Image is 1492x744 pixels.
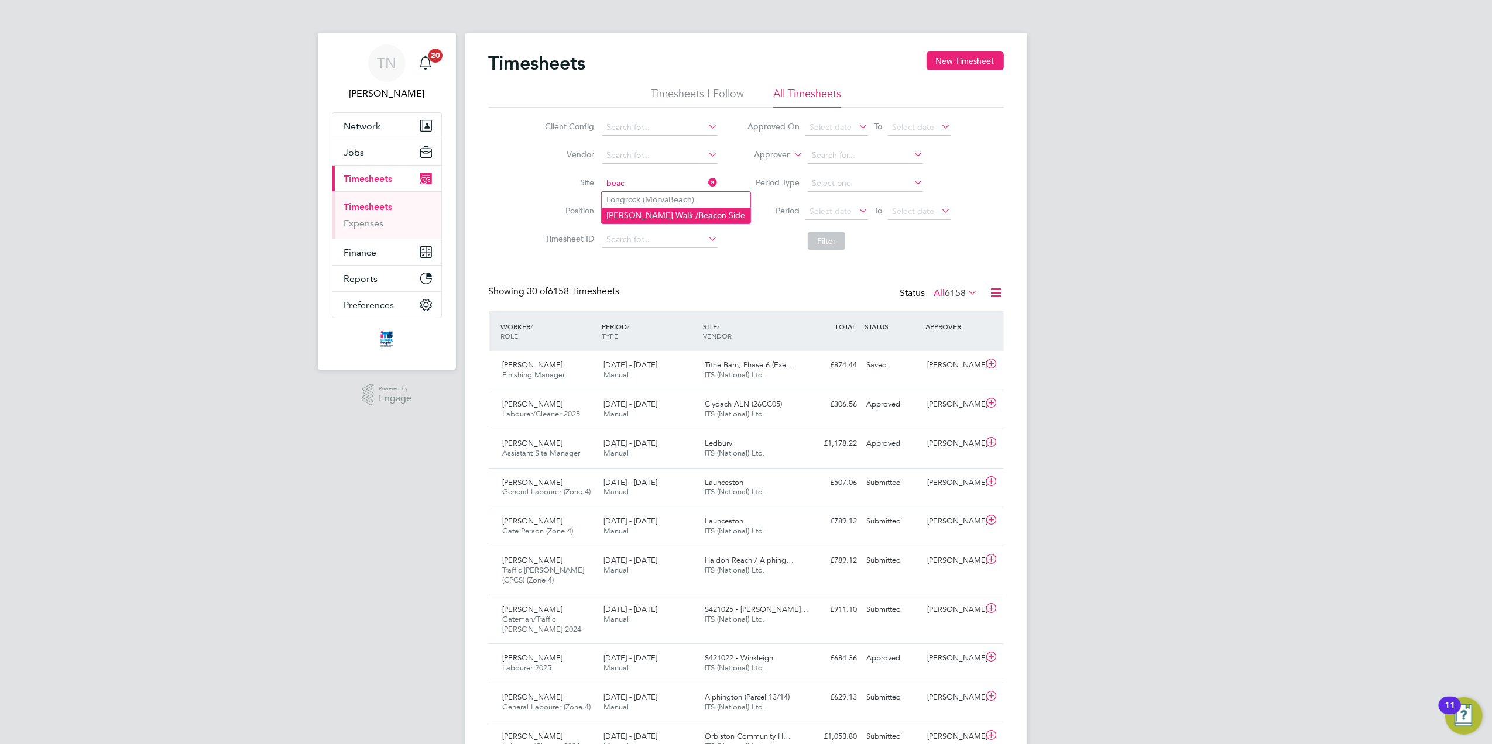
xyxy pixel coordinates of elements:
div: [PERSON_NAME] [922,688,983,707]
span: General Labourer (Zone 4) [503,702,591,712]
div: PERIOD [599,316,700,346]
div: Submitted [862,688,923,707]
span: [DATE] - [DATE] [603,399,657,409]
li: Longrock (Morva h) [602,192,750,208]
img: itsconstruction-logo-retina.png [378,330,395,349]
span: / [717,322,719,331]
div: 11 [1445,705,1455,721]
span: Manual [603,448,629,458]
span: [DATE] - [DATE] [603,360,657,370]
span: Clydach ALN (26CC05) [705,399,782,409]
div: £789.12 [801,512,862,531]
button: Open Resource Center, 11 new notifications [1445,697,1483,735]
span: [PERSON_NAME] [503,731,563,741]
span: ITS (National) Ltd. [705,526,765,536]
span: [PERSON_NAME] [503,477,563,487]
div: [PERSON_NAME] [922,512,983,531]
span: Manual [603,614,629,624]
button: Reports [332,266,441,291]
div: £507.06 [801,473,862,492]
span: [PERSON_NAME] [503,555,563,565]
span: ITS (National) Ltd. [705,487,765,497]
input: Search for... [602,175,718,192]
span: ITS (National) Ltd. [705,614,765,624]
span: Launceston [705,477,743,487]
div: £684.36 [801,649,862,668]
span: Tom Newton [332,87,442,101]
span: Traffic [PERSON_NAME] (CPCS) (Zone 4) [503,565,585,585]
span: Network [344,120,381,132]
span: [DATE] - [DATE] [603,516,657,526]
button: Filter [808,232,845,250]
span: [PERSON_NAME] [503,438,563,448]
span: 6158 [945,287,966,299]
div: [PERSON_NAME] [922,551,983,570]
label: Site [541,177,594,188]
span: ITS (National) Ltd. [705,565,765,575]
span: TYPE [602,331,618,340]
span: To [870,203,886,218]
a: Timesheets [344,201,393,212]
div: [PERSON_NAME] [922,473,983,492]
span: 30 of [527,285,548,297]
span: Assistant Site Manager [503,448,581,458]
span: [DATE] - [DATE] [603,731,657,741]
div: Saved [862,356,923,375]
span: [DATE] - [DATE] [603,438,657,448]
label: Vendor [541,149,594,160]
label: Approver [737,149,790,161]
label: Client Config [541,121,594,132]
button: New Timesheet [927,51,1004,70]
button: Preferences [332,292,441,318]
span: [DATE] - [DATE] [603,477,657,487]
span: Manual [603,663,629,673]
span: Orbiston Community H… [705,731,791,741]
span: ITS (National) Ltd. [705,663,765,673]
label: All [934,287,978,299]
span: TN [377,56,396,71]
div: Submitted [862,473,923,492]
span: General Labourer (Zone 4) [503,487,591,497]
span: [DATE] - [DATE] [603,653,657,663]
span: Tithe Barn, Phase 6 (Exe… [705,360,794,370]
label: Timesheet ID [541,233,594,244]
div: STATUS [862,316,923,337]
div: SITE [700,316,801,346]
div: £306.56 [801,395,862,414]
span: 20 [428,49,443,63]
b: Beac [669,195,688,205]
div: [PERSON_NAME] [922,395,983,414]
span: Haldon Reach / Alphing… [705,555,794,565]
div: [PERSON_NAME] [922,356,983,375]
span: [DATE] - [DATE] [603,555,657,565]
div: Approved [862,395,923,414]
span: VENDOR [703,331,732,340]
span: [PERSON_NAME] [503,653,563,663]
a: Expenses [344,218,384,229]
div: Status [900,285,980,302]
div: [PERSON_NAME] [922,649,983,668]
span: Gateman/Traffic [PERSON_NAME] 2024 [503,614,582,634]
label: Period Type [747,177,800,188]
span: S421025 - [PERSON_NAME]… [705,604,808,614]
div: Showing [489,285,622,298]
span: / [627,322,629,331]
div: Approved [862,434,923,453]
span: ITS (National) Ltd. [705,409,765,419]
span: Select date [810,122,852,132]
label: Position [541,205,594,216]
a: Powered byEngage [362,384,411,406]
input: Search for... [602,232,718,248]
div: Submitted [862,551,923,570]
div: Submitted [862,512,923,531]
span: Powered by [379,384,411,394]
div: [PERSON_NAME] [922,434,983,453]
div: Timesheets [332,191,441,239]
span: Gate Person (Zone 4) [503,526,574,536]
a: TN[PERSON_NAME] [332,44,442,101]
span: [PERSON_NAME] [503,360,563,370]
span: Manual [603,526,629,536]
span: Manual [603,487,629,497]
span: Manual [603,702,629,712]
nav: Main navigation [318,33,456,370]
